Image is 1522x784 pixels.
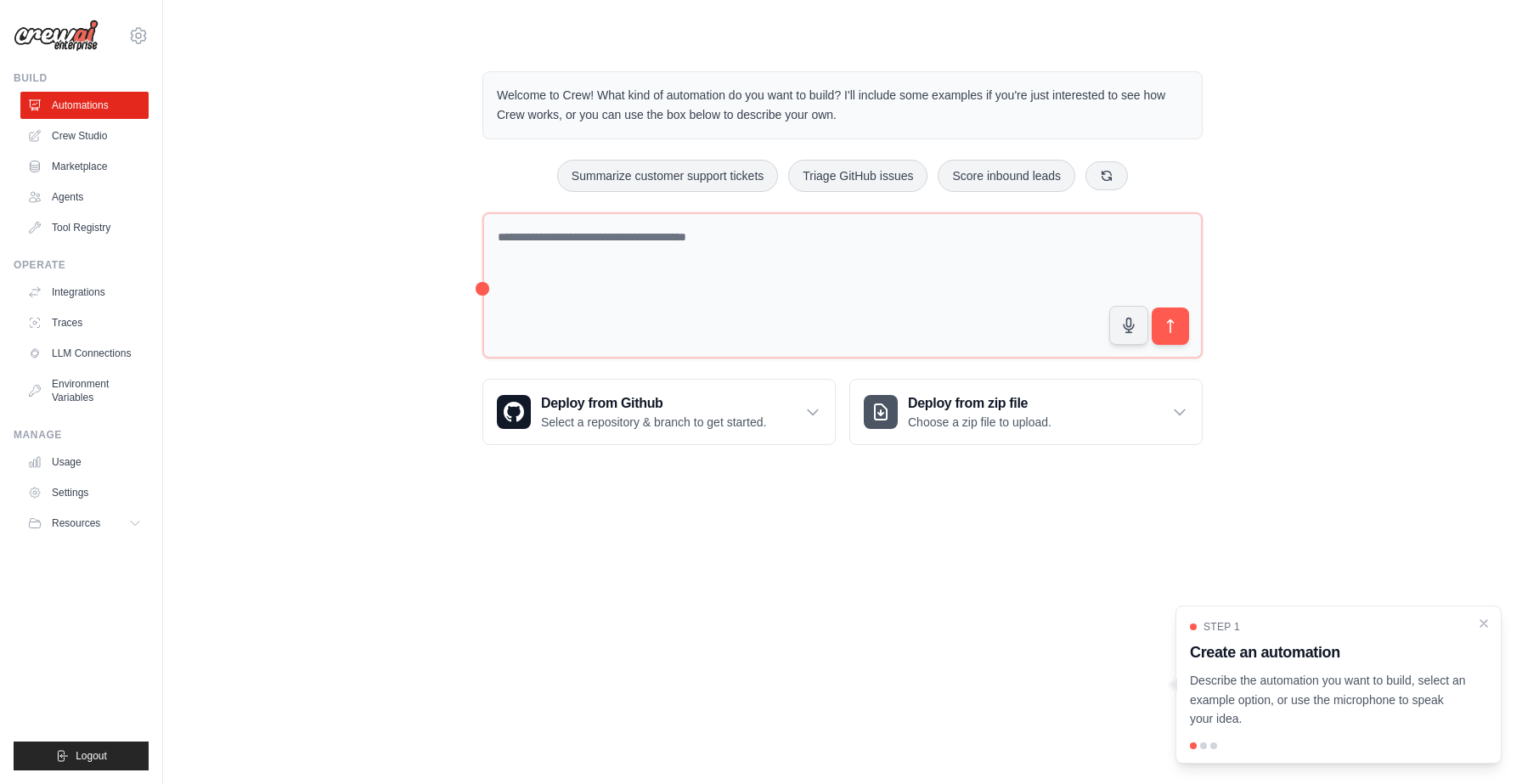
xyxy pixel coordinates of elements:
[20,340,149,367] a: LLM Connections
[14,71,149,85] div: Build
[541,393,766,414] h3: Deploy from Github
[497,86,1188,125] p: Welcome to Crew! What kind of automation do you want to build? I'll include some examples if you'...
[938,160,1075,192] button: Score inbound leads
[20,510,149,537] button: Resources
[908,414,1051,431] p: Choose a zip file to upload.
[557,160,778,192] button: Summarize customer support tickets
[20,448,149,476] a: Usage
[20,122,149,149] a: Crew Studio
[14,258,149,272] div: Operate
[20,183,149,211] a: Agents
[20,92,149,119] a: Automations
[20,309,149,336] a: Traces
[20,279,149,306] a: Integrations
[20,370,149,411] a: Environment Variables
[14,20,99,52] img: Logo
[1477,617,1491,630] button: Close walkthrough
[14,428,149,442] div: Manage
[76,749,107,763] span: Logout
[20,479,149,506] a: Settings
[788,160,927,192] button: Triage GitHub issues
[1204,620,1240,634] span: Step 1
[52,516,100,530] span: Resources
[20,153,149,180] a: Marketplace
[908,393,1051,414] h3: Deploy from zip file
[20,214,149,241] a: Tool Registry
[1190,671,1467,729] p: Describe the automation you want to build, select an example option, or use the microphone to spe...
[14,742,149,770] button: Logout
[1190,640,1467,664] h3: Create an automation
[541,414,766,431] p: Select a repository & branch to get started.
